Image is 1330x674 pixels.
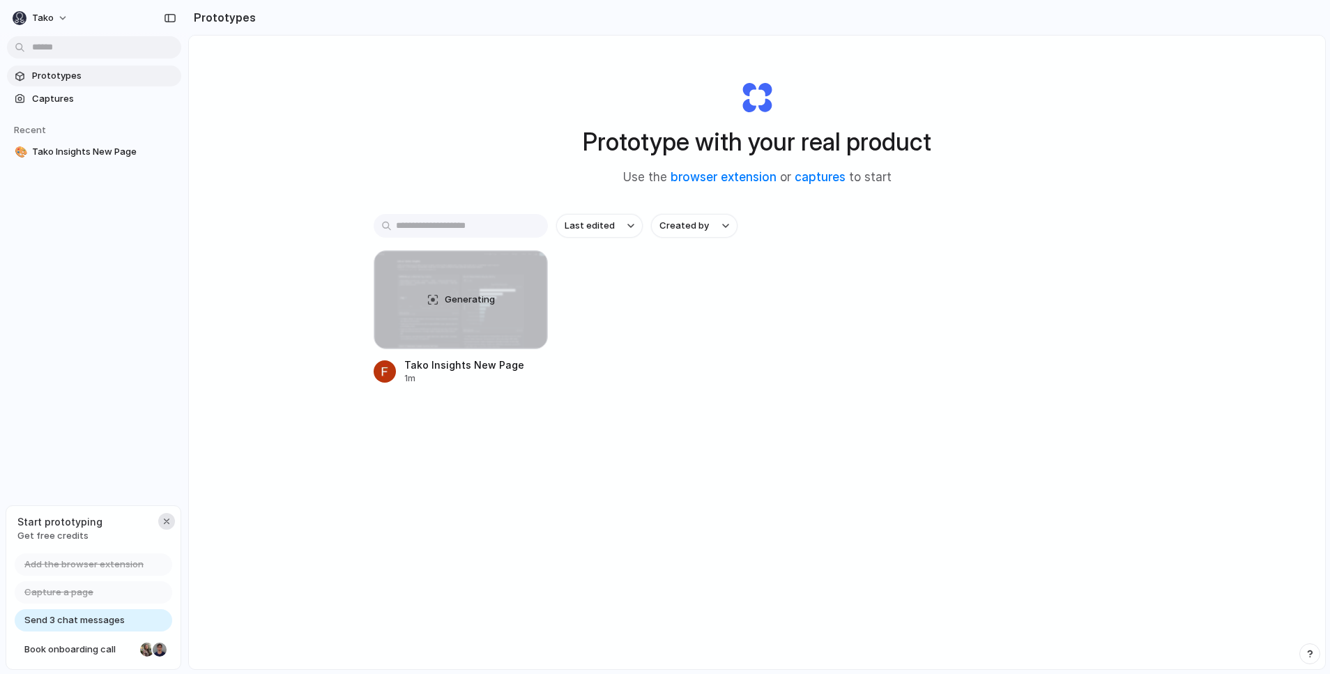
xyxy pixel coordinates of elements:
[24,643,135,657] span: Book onboarding call
[32,11,54,25] span: Tako
[32,145,176,159] span: Tako Insights New Page
[17,529,102,543] span: Get free credits
[13,145,26,159] button: 🎨
[24,585,93,599] span: Capture a page
[404,358,524,372] div: Tako Insights New Page
[32,69,176,83] span: Prototypes
[15,144,24,160] div: 🎨
[404,372,524,385] div: 1m
[623,169,892,187] span: Use the or to start
[14,124,46,135] span: Recent
[7,89,181,109] a: Captures
[445,293,495,307] span: Generating
[7,7,75,29] button: Tako
[139,641,155,658] div: Nicole Kubica
[24,613,125,627] span: Send 3 chat messages
[659,219,709,233] span: Created by
[24,558,144,572] span: Add the browser extension
[671,170,777,184] a: browser extension
[651,214,737,238] button: Created by
[17,514,102,529] span: Start prototyping
[556,214,643,238] button: Last edited
[795,170,846,184] a: captures
[15,638,172,661] a: Book onboarding call
[188,9,256,26] h2: Prototypes
[7,66,181,86] a: Prototypes
[151,641,168,658] div: Christian Iacullo
[7,141,181,162] a: 🎨Tako Insights New Page
[374,250,548,385] a: Tako Insights New PageGeneratingTako Insights New Page1m
[583,123,931,160] h1: Prototype with your real product
[32,92,176,106] span: Captures
[565,219,615,233] span: Last edited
